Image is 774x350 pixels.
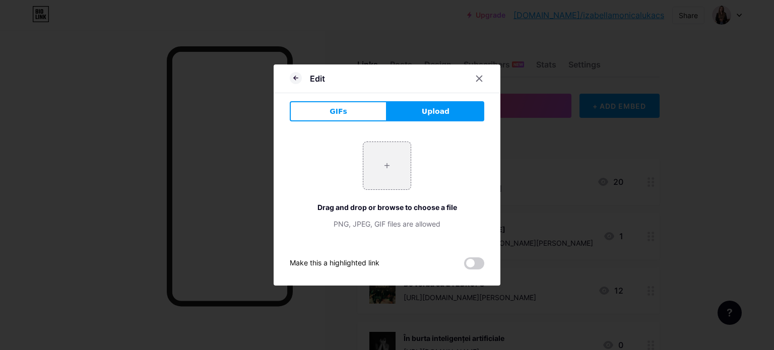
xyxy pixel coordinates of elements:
[387,101,484,121] button: Upload
[290,101,387,121] button: GIFs
[422,106,449,117] span: Upload
[290,219,484,229] div: PNG, JPEG, GIF files are allowed
[290,257,379,269] div: Make this a highlighted link
[290,202,484,213] div: Drag and drop or browse to choose a file
[330,106,347,117] span: GIFs
[310,73,325,85] div: Edit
